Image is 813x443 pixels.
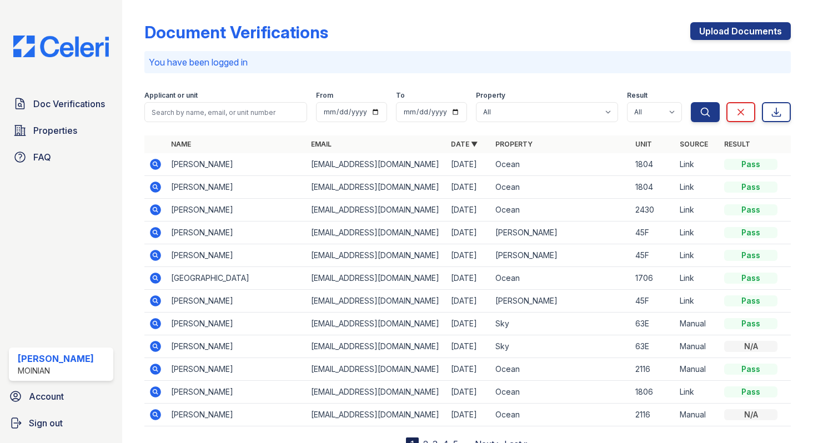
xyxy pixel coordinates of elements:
[724,204,777,215] div: Pass
[631,335,675,358] td: 63E
[724,227,777,238] div: Pass
[675,313,720,335] td: Manual
[631,221,675,244] td: 45F
[491,176,631,199] td: Ocean
[631,199,675,221] td: 2430
[33,97,105,110] span: Doc Verifications
[491,358,631,381] td: Ocean
[29,416,63,430] span: Sign out
[4,412,118,434] a: Sign out
[307,244,446,267] td: [EMAIL_ADDRESS][DOMAIN_NAME]
[307,221,446,244] td: [EMAIL_ADDRESS][DOMAIN_NAME]
[446,267,491,290] td: [DATE]
[9,146,113,168] a: FAQ
[491,404,631,426] td: Ocean
[4,385,118,407] a: Account
[311,140,332,148] a: Email
[724,140,750,148] a: Result
[144,91,198,100] label: Applicant or unit
[491,221,631,244] td: [PERSON_NAME]
[631,313,675,335] td: 63E
[9,119,113,142] a: Properties
[675,358,720,381] td: Manual
[167,244,307,267] td: [PERSON_NAME]
[675,404,720,426] td: Manual
[167,221,307,244] td: [PERSON_NAME]
[724,295,777,306] div: Pass
[675,153,720,176] td: Link
[18,365,94,376] div: Moinian
[724,364,777,375] div: Pass
[495,140,533,148] a: Property
[33,124,77,137] span: Properties
[631,267,675,290] td: 1706
[724,341,777,352] div: N/A
[690,22,791,40] a: Upload Documents
[675,176,720,199] td: Link
[171,140,191,148] a: Name
[307,335,446,358] td: [EMAIL_ADDRESS][DOMAIN_NAME]
[675,221,720,244] td: Link
[627,91,648,100] label: Result
[167,404,307,426] td: [PERSON_NAME]
[307,267,446,290] td: [EMAIL_ADDRESS][DOMAIN_NAME]
[167,358,307,381] td: [PERSON_NAME]
[491,313,631,335] td: Sky
[491,199,631,221] td: Ocean
[446,153,491,176] td: [DATE]
[167,153,307,176] td: [PERSON_NAME]
[631,381,675,404] td: 1806
[307,153,446,176] td: [EMAIL_ADDRESS][DOMAIN_NAME]
[675,335,720,358] td: Manual
[446,404,491,426] td: [DATE]
[167,335,307,358] td: [PERSON_NAME]
[396,91,405,100] label: To
[724,409,777,420] div: N/A
[631,176,675,199] td: 1804
[446,358,491,381] td: [DATE]
[446,244,491,267] td: [DATE]
[451,140,478,148] a: Date ▼
[724,250,777,261] div: Pass
[167,199,307,221] td: [PERSON_NAME]
[167,381,307,404] td: [PERSON_NAME]
[167,176,307,199] td: [PERSON_NAME]
[167,313,307,335] td: [PERSON_NAME]
[675,381,720,404] td: Link
[491,381,631,404] td: Ocean
[476,91,505,100] label: Property
[18,352,94,365] div: [PERSON_NAME]
[29,390,64,403] span: Account
[724,273,777,284] div: Pass
[491,290,631,313] td: [PERSON_NAME]
[307,176,446,199] td: [EMAIL_ADDRESS][DOMAIN_NAME]
[675,199,720,221] td: Link
[491,153,631,176] td: Ocean
[307,404,446,426] td: [EMAIL_ADDRESS][DOMAIN_NAME]
[446,381,491,404] td: [DATE]
[675,290,720,313] td: Link
[316,91,333,100] label: From
[446,290,491,313] td: [DATE]
[491,244,631,267] td: [PERSON_NAME]
[144,22,328,42] div: Document Verifications
[4,36,118,57] img: CE_Logo_Blue-a8612792a0a2168367f1c8372b55b34899dd931a85d93a1a3d3e32e68fde9ad4.png
[631,358,675,381] td: 2116
[635,140,652,148] a: Unit
[144,102,307,122] input: Search by name, email, or unit number
[631,290,675,313] td: 45F
[307,199,446,221] td: [EMAIL_ADDRESS][DOMAIN_NAME]
[675,244,720,267] td: Link
[307,313,446,335] td: [EMAIL_ADDRESS][DOMAIN_NAME]
[446,199,491,221] td: [DATE]
[167,267,307,290] td: [GEOGRAPHIC_DATA]
[167,290,307,313] td: [PERSON_NAME]
[446,313,491,335] td: [DATE]
[33,150,51,164] span: FAQ
[149,56,786,69] p: You have been logged in
[724,159,777,170] div: Pass
[307,381,446,404] td: [EMAIL_ADDRESS][DOMAIN_NAME]
[631,244,675,267] td: 45F
[307,290,446,313] td: [EMAIL_ADDRESS][DOMAIN_NAME]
